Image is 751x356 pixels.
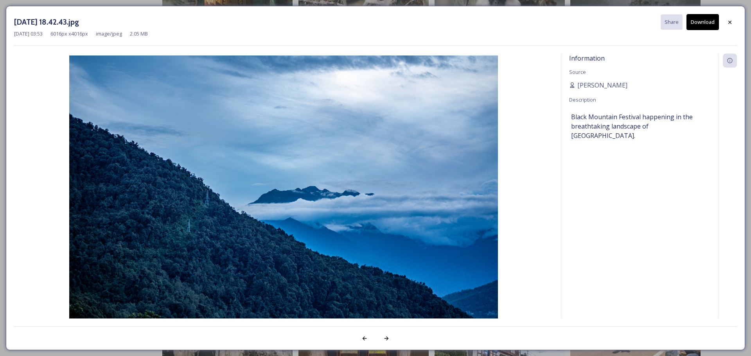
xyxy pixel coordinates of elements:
h3: [DATE] 18.42.43.jpg [14,16,79,28]
span: 2.05 MB [130,30,148,38]
span: Information [569,54,605,63]
span: image/jpeg [96,30,122,38]
span: 6016 px x 4016 px [50,30,88,38]
button: Share [661,14,683,30]
span: [DATE] 03:53 [14,30,43,38]
span: Black Mountain Festival happening in the breathtaking landscape of [GEOGRAPHIC_DATA]. [571,112,709,140]
img: 2022-10-02%2018.42.43.jpg [14,55,553,341]
span: [PERSON_NAME] [577,81,627,90]
span: Description [569,96,596,103]
button: Download [686,14,719,30]
span: Source [569,68,586,75]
